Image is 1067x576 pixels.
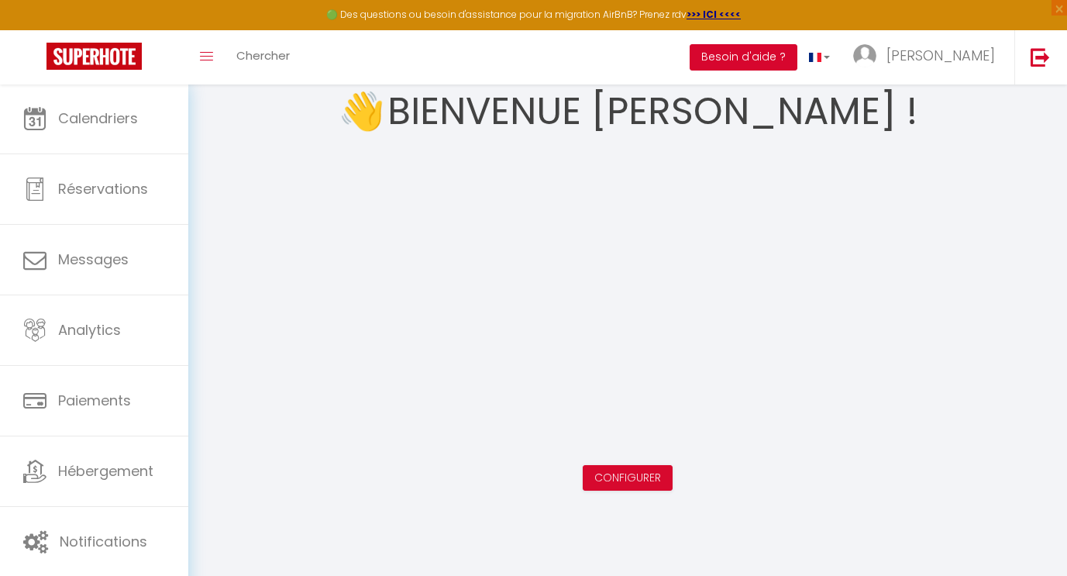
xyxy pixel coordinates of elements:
span: Analytics [58,320,121,340]
span: Calendriers [58,109,138,128]
button: Configurer [583,465,673,491]
a: Configurer [594,470,661,485]
span: Réservations [58,179,148,198]
a: >>> ICI <<<< [687,8,741,21]
img: logout [1031,47,1050,67]
span: Messages [58,250,129,269]
span: 👋 [339,82,385,140]
span: Paiements [58,391,131,410]
span: Chercher [236,47,290,64]
h1: Bienvenue [PERSON_NAME] ! [387,65,917,158]
img: ... [853,44,876,67]
span: Hébergement [58,461,153,481]
span: Notifications [60,532,147,551]
iframe: welcome-outil.mov [380,158,876,437]
button: Besoin d'aide ? [690,44,797,71]
a: ... [PERSON_NAME] [842,30,1014,85]
span: [PERSON_NAME] [886,46,995,65]
a: Chercher [225,30,301,85]
img: Super Booking [46,43,142,70]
